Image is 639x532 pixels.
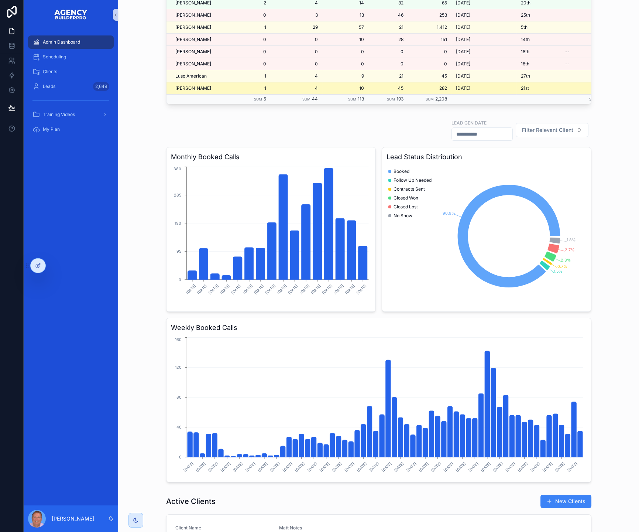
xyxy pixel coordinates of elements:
[521,24,528,30] span: 5th
[28,123,114,136] a: My Plan
[443,461,454,473] text: [DATE]
[557,264,567,269] tspan: 0.7%
[529,461,541,473] text: [DATE]
[244,461,256,473] text: [DATE]
[43,126,60,132] span: My Plan
[327,73,364,79] a: 9
[522,126,573,134] span: Filter Relevant Client
[405,461,417,473] text: [DATE]
[542,461,553,473] text: [DATE]
[373,85,403,91] span: 45
[521,37,560,42] a: 14th
[275,37,318,42] a: 0
[412,61,447,67] span: 0
[521,85,529,91] span: 21st
[480,461,491,473] text: [DATE]
[171,323,587,333] h3: Weekly Booked Calls
[412,24,447,30] a: 1,412
[54,9,88,21] img: App logo
[275,12,318,18] span: 3
[394,186,425,192] span: Contracts Sent
[565,12,611,18] a: $2,500
[554,461,566,473] text: [DATE]
[175,37,232,42] a: [PERSON_NAME]
[241,85,266,91] a: 1
[312,96,318,102] span: 44
[319,461,330,473] text: [DATE]
[310,284,322,295] text: [DATE]
[207,461,219,473] text: [DATE]
[344,284,355,295] text: [DATE]
[241,73,266,79] a: 1
[521,37,530,42] span: 14th
[327,37,364,42] a: 10
[456,37,512,42] a: [DATE]
[565,49,570,55] span: --
[279,525,582,531] span: Matt Notes
[176,395,182,400] tspan: 80
[426,97,434,101] small: Sum
[275,61,318,67] span: 0
[344,461,355,473] text: [DATE]
[232,461,244,473] text: [DATE]
[43,39,80,45] span: Admin Dashboard
[275,73,318,79] a: 4
[321,284,333,295] text: [DATE]
[521,49,560,55] a: 18th
[565,24,611,30] span: $3,300
[175,221,181,226] tspan: 190
[175,37,211,42] span: [PERSON_NAME]
[175,73,207,79] span: Luso American
[195,461,206,473] text: [DATE]
[373,37,403,42] span: 28
[521,73,560,79] a: 27th
[257,461,268,473] text: [DATE]
[299,284,310,295] text: [DATE]
[264,96,266,102] span: 5
[242,284,253,295] text: [DATE]
[565,61,611,67] a: --
[373,24,403,30] span: 21
[412,37,447,42] span: 151
[456,73,512,79] a: [DATE]
[394,204,418,210] span: Closed Lost
[456,49,512,55] a: [DATE]
[175,24,211,30] span: [PERSON_NAME]
[175,337,182,342] tspan: 160
[28,108,114,121] a: Training Videos
[381,461,392,473] text: [DATE]
[327,12,364,18] a: 13
[230,284,242,295] text: [DATE]
[443,211,455,216] tspan: 90.9%
[241,49,266,55] a: 0
[43,83,55,89] span: Leads
[435,96,447,102] span: 2,208
[175,49,232,55] a: [PERSON_NAME]
[207,284,219,295] text: [DATE]
[52,515,94,522] p: [PERSON_NAME]
[387,165,587,307] div: chart
[175,73,232,79] a: Luso American
[275,85,318,91] a: 4
[287,284,299,295] text: [DATE]
[185,284,196,295] text: [DATE]
[43,69,57,75] span: Clients
[253,284,265,295] text: [DATE]
[28,80,114,93] a: Leads2,649
[43,112,75,117] span: Training Videos
[241,61,266,67] a: 0
[183,461,194,473] text: [DATE]
[396,96,403,102] span: 193
[302,97,310,101] small: Sum
[93,82,109,91] div: 2,649
[275,24,318,30] a: 29
[276,284,287,295] text: [DATE]
[241,12,266,18] span: 0
[456,24,512,30] a: [DATE]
